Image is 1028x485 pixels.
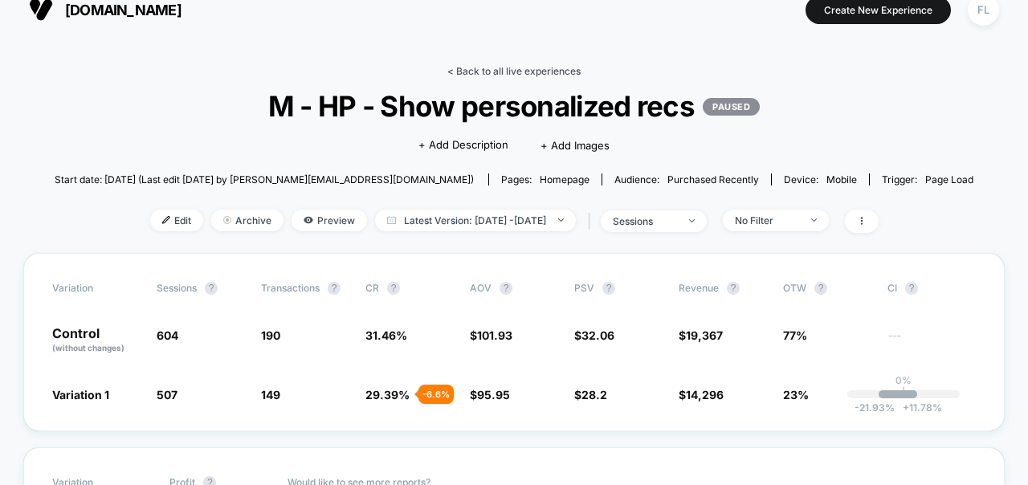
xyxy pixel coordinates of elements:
[365,388,410,401] span: 29.39 %
[52,388,109,401] span: Variation 1
[783,388,809,401] span: 23%
[470,388,510,401] span: $
[365,282,379,294] span: CR
[558,218,564,222] img: end
[783,328,807,342] span: 77%
[261,388,280,401] span: 149
[328,282,341,295] button: ?
[882,173,973,185] div: Trigger:
[902,386,905,398] p: |
[895,401,942,414] span: 11.78 %
[55,173,474,185] span: Start date: [DATE] (Last edit [DATE] by [PERSON_NAME][EMAIL_ADDRESS][DOMAIN_NAME])
[903,401,909,414] span: +
[783,282,871,295] span: OTW
[418,137,508,153] span: + Add Description
[613,215,677,227] div: sessions
[157,328,178,342] span: 604
[500,282,512,295] button: ?
[501,173,589,185] div: Pages:
[811,218,817,222] img: end
[703,98,760,116] p: PAUSED
[447,65,581,77] a: < Back to all live experiences
[826,173,857,185] span: mobile
[727,282,740,295] button: ?
[887,331,976,354] span: ---
[261,328,280,342] span: 190
[689,219,695,222] img: end
[895,374,912,386] p: 0%
[205,282,218,295] button: ?
[614,173,759,185] div: Audience:
[65,2,182,18] span: [DOMAIN_NAME]
[470,328,512,342] span: $
[679,328,723,342] span: $
[905,282,918,295] button: ?
[686,388,724,401] span: 14,296
[157,282,197,294] span: Sessions
[679,388,724,401] span: $
[387,282,400,295] button: ?
[292,210,367,231] span: Preview
[925,173,973,185] span: Page Load
[162,216,170,224] img: edit
[686,328,723,342] span: 19,367
[679,282,719,294] span: Revenue
[602,282,615,295] button: ?
[814,282,827,295] button: ?
[375,210,576,231] span: Latest Version: [DATE] - [DATE]
[211,210,284,231] span: Archive
[52,327,141,354] p: Control
[581,388,607,401] span: 28.2
[52,343,124,353] span: (without changes)
[52,282,141,295] span: Variation
[365,328,407,342] span: 31.46 %
[100,89,927,123] span: M - HP - Show personalized recs
[735,214,799,226] div: No Filter
[574,388,607,401] span: $
[574,282,594,294] span: PSV
[261,282,320,294] span: Transactions
[581,328,614,342] span: 32.06
[541,139,610,152] span: + Add Images
[667,173,759,185] span: Purchased Recently
[157,388,177,401] span: 507
[418,385,454,404] div: - 6.6 %
[855,401,895,414] span: -21.93 %
[223,216,231,224] img: end
[470,282,492,294] span: AOV
[150,210,203,231] span: Edit
[477,328,512,342] span: 101.93
[584,210,601,233] span: |
[574,328,614,342] span: $
[387,216,396,224] img: calendar
[477,388,510,401] span: 95.95
[887,282,976,295] span: CI
[540,173,589,185] span: homepage
[771,173,869,185] span: Device:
